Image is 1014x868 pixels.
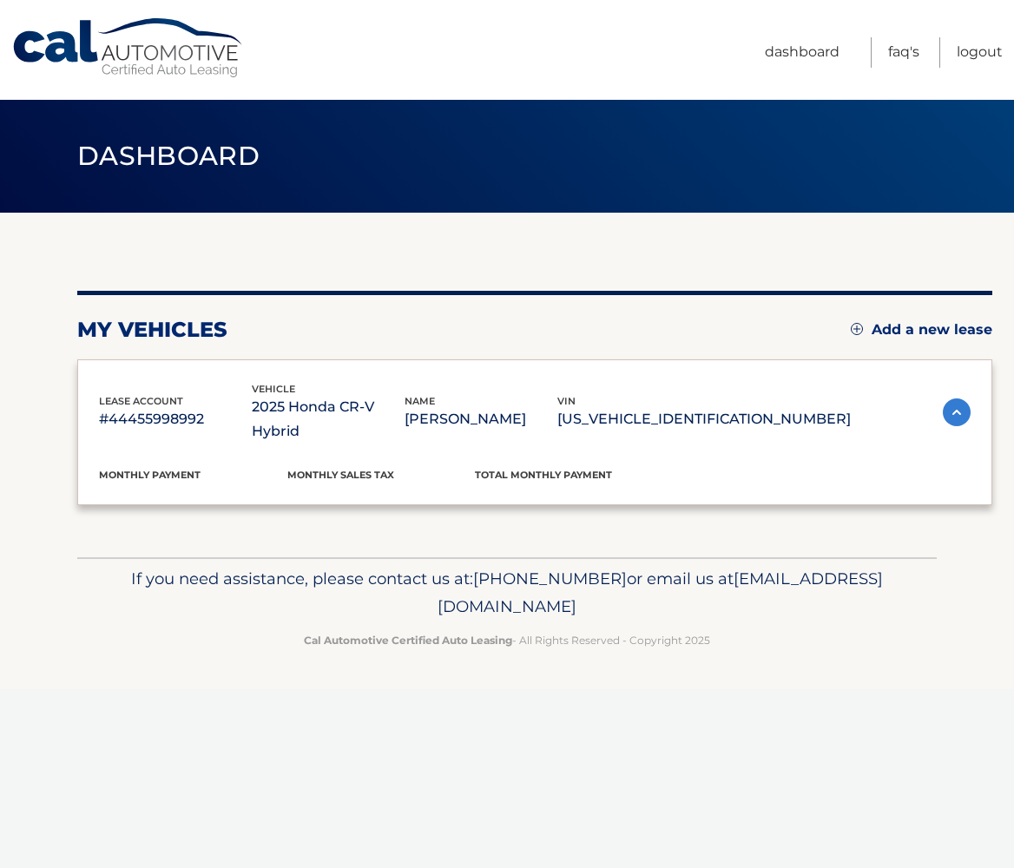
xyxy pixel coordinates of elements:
h2: my vehicles [77,317,227,343]
p: [PERSON_NAME] [405,407,557,431]
p: [US_VEHICLE_IDENTIFICATION_NUMBER] [557,407,851,431]
span: Monthly sales Tax [287,469,394,481]
span: Monthly Payment [99,469,201,481]
p: $215.74 [475,482,663,506]
span: vin [557,395,576,407]
p: #44455998992 [99,407,252,431]
a: Dashboard [765,37,840,68]
span: [EMAIL_ADDRESS][DOMAIN_NAME] [438,569,883,616]
span: [PHONE_NUMBER] [473,569,627,589]
p: 2025 Honda CR-V Hybrid [252,395,405,444]
span: Dashboard [77,140,260,172]
span: vehicle [252,383,295,395]
p: - All Rights Reserved - Copyright 2025 [89,631,925,649]
p: If you need assistance, please contact us at: or email us at [89,565,925,621]
a: Logout [957,37,1003,68]
img: accordion-active.svg [943,398,971,426]
span: Total Monthly Payment [475,469,612,481]
strong: Cal Automotive Certified Auto Leasing [304,634,512,647]
p: $0.00 [287,482,476,506]
span: name [405,395,435,407]
a: Cal Automotive [11,17,246,79]
p: $215.74 [99,482,287,506]
span: lease account [99,395,183,407]
a: Add a new lease [851,321,992,339]
a: FAQ's [888,37,919,68]
img: add.svg [851,323,863,335]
